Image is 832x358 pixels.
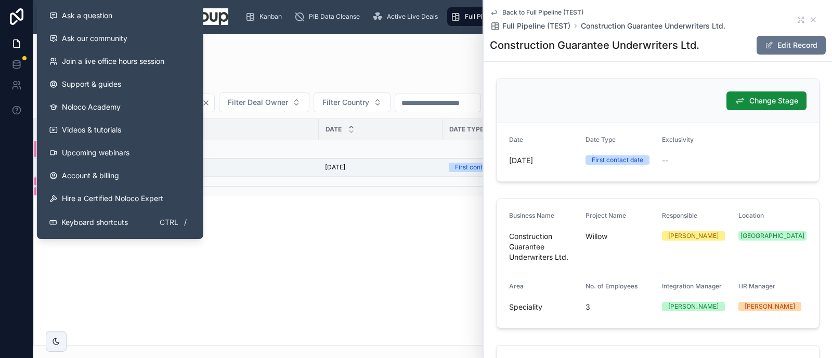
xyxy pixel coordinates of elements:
[181,218,190,227] span: /
[668,231,719,241] div: [PERSON_NAME]
[502,21,570,31] span: Full Pipeline (TEST)
[259,12,282,21] span: Kanban
[41,210,199,235] button: Keyboard shortcutsCtrl/
[159,216,179,229] span: Ctrl
[41,50,199,73] a: Join a live office hours session
[41,187,199,210] button: Hire a Certified Noloco Expert
[586,211,626,219] span: Project Name
[662,211,697,219] span: Responsible
[490,21,570,31] a: Full Pipeline (TEST)
[202,99,214,107] button: Clear
[62,10,112,21] span: Ask a question
[291,7,367,26] a: PIB Data Cleanse
[586,282,638,290] span: No. of Employees
[228,97,288,108] span: Filter Deal Owner
[449,163,597,172] a: First contact date
[662,282,722,290] span: Integration Manager
[581,21,725,31] a: Construction Guarantee Underwriters Ltd.
[509,155,577,166] span: [DATE]
[322,97,369,108] span: Filter Country
[62,33,127,44] span: Ask our community
[449,125,484,134] span: Date Type
[314,92,391,112] button: Select Button
[509,231,577,262] span: Construction Guarantee Underwriters Ltd.
[237,5,790,28] div: scrollable content
[490,38,699,52] h1: Construction Guarantee Underwriters Ltd.
[41,164,199,187] a: Account & billing
[509,302,577,312] span: Speciality
[242,7,289,26] a: Kanban
[749,96,798,106] span: Change Stage
[592,155,643,165] div: First contact date
[509,211,554,219] span: Business Name
[325,163,436,171] a: [DATE]
[509,136,523,143] span: Date
[62,125,121,135] span: Videos & tutorials
[62,148,129,158] span: Upcoming webinars
[41,96,199,118] a: Noloco Academy
[387,12,438,21] span: Active Live Deals
[219,92,309,112] button: Select Button
[326,125,342,134] span: Date
[726,91,807,110] button: Change Stage
[62,193,163,204] span: Hire a Certified Noloco Expert
[586,231,654,242] span: Willow
[662,155,668,166] span: --
[662,136,694,143] span: Exclusivity
[41,141,199,164] a: Upcoming webinars
[586,136,616,143] span: Date Type
[738,211,764,219] span: Location
[325,163,345,171] span: [DATE]
[61,217,128,228] span: Keyboard shortcuts
[745,302,795,311] div: [PERSON_NAME]
[757,36,826,55] button: Edit Record
[62,102,121,112] span: Noloco Academy
[62,56,164,67] span: Join a live office hours session
[586,302,654,312] span: 3
[668,302,719,311] div: [PERSON_NAME]
[62,79,121,89] span: Support & guides
[490,8,583,17] a: Back to Full Pipeline (TEST)
[455,163,506,172] div: First contact date
[62,170,119,181] span: Account & billing
[309,12,360,21] span: PIB Data Cleanse
[41,4,199,27] button: Ask a question
[41,27,199,50] a: Ask our community
[738,282,775,290] span: HR Manager
[447,7,529,26] a: Full Pipeline (TEST)
[502,8,583,17] span: Back to Full Pipeline (TEST)
[740,231,804,241] div: [GEOGRAPHIC_DATA]
[369,7,445,26] a: Active Live Deals
[41,118,199,141] a: Videos & tutorials
[509,282,524,290] span: Area
[41,73,199,96] a: Support & guides
[465,12,522,21] span: Full Pipeline (TEST)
